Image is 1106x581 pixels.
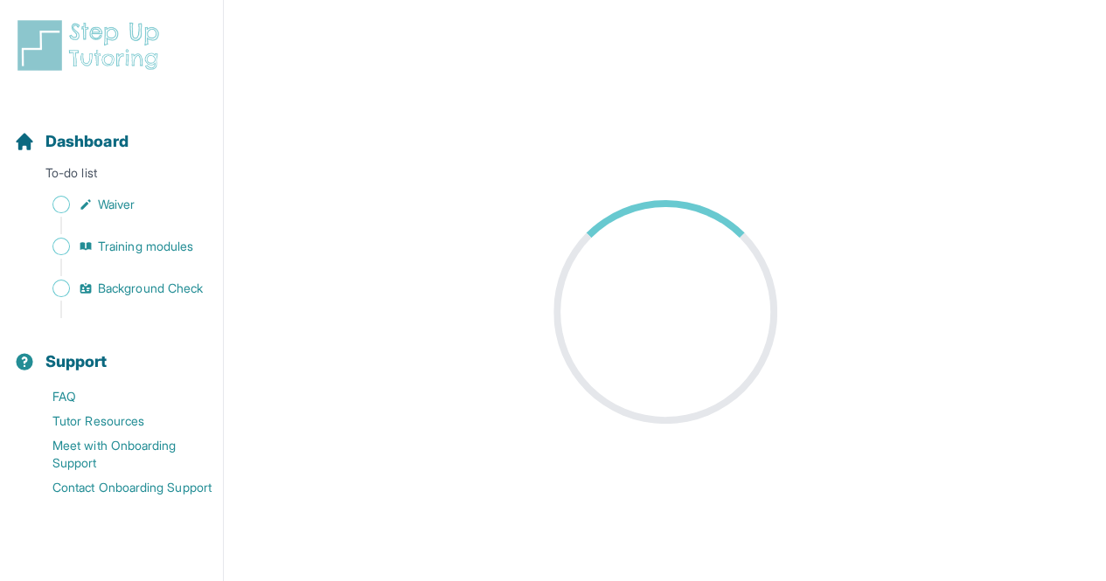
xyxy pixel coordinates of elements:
span: Background Check [98,280,203,297]
p: To-do list [7,164,216,189]
span: Dashboard [45,129,129,154]
a: Meet with Onboarding Support [14,433,223,475]
a: Waiver [14,192,223,217]
span: Training modules [98,238,193,255]
span: Waiver [98,196,135,213]
button: Dashboard [7,101,216,161]
a: Dashboard [14,129,129,154]
a: Background Check [14,276,223,301]
a: Contact Onboarding Support [14,475,223,500]
button: Support [7,322,216,381]
span: Support [45,349,108,374]
a: Tutor Resources [14,409,223,433]
a: FAQ [14,384,223,409]
a: Training modules [14,234,223,259]
img: logo [14,17,170,73]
